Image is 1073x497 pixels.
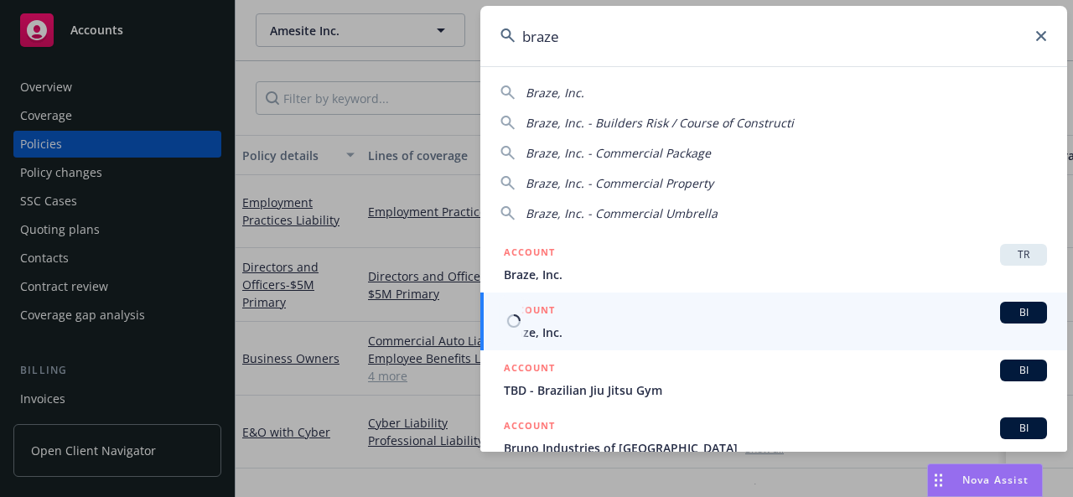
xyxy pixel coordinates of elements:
[526,175,713,191] span: Braze, Inc. - Commercial Property
[927,463,1043,497] button: Nova Assist
[1007,421,1040,436] span: BI
[480,235,1067,293] a: ACCOUNTTRBraze, Inc.
[1007,363,1040,378] span: BI
[504,381,1047,399] span: TBD - Brazilian Jiu Jitsu Gym
[480,293,1067,350] a: ACCOUNTBIBraze, Inc.
[504,417,555,437] h5: ACCOUNT
[480,6,1067,66] input: Search...
[480,408,1067,466] a: ACCOUNTBIBruno Industries of [GEOGRAPHIC_DATA]
[526,85,584,101] span: Braze, Inc.
[962,473,1029,487] span: Nova Assist
[504,324,1047,341] span: Braze, Inc.
[504,266,1047,283] span: Braze, Inc.
[504,302,555,322] h5: ACCOUNT
[504,439,1047,457] span: Bruno Industries of [GEOGRAPHIC_DATA]
[526,145,711,161] span: Braze, Inc. - Commercial Package
[504,360,555,380] h5: ACCOUNT
[928,464,949,496] div: Drag to move
[480,350,1067,408] a: ACCOUNTBITBD - Brazilian Jiu Jitsu Gym
[504,244,555,264] h5: ACCOUNT
[1007,305,1040,320] span: BI
[526,115,794,131] span: Braze, Inc. - Builders Risk / Course of Constructi
[1007,247,1040,262] span: TR
[526,205,718,221] span: Braze, Inc. - Commercial Umbrella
